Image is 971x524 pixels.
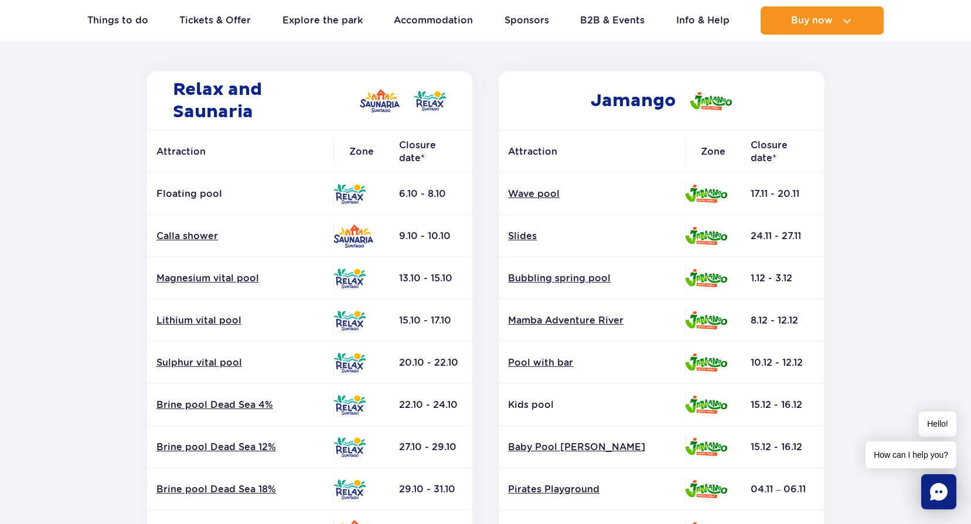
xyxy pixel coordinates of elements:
td: 8.12 - 12.12 [741,300,824,342]
td: 15.12 - 16.12 [741,426,824,468]
td: 10.12 - 12.12 [741,342,824,384]
img: Relax [333,395,366,415]
img: Relax [333,268,366,288]
img: Relax [333,311,366,331]
img: Jamango [685,396,727,414]
th: Zone [685,131,741,173]
td: 15.12 - 16.12 [741,384,824,426]
td: 6.10 - 8.10 [390,173,472,215]
img: Jamango [685,480,727,498]
td: 17.11 - 20.11 [741,173,824,215]
td: 20.10 - 22.10 [390,342,472,384]
img: Jamango [685,311,727,329]
td: 9.10 - 10.10 [390,215,472,257]
th: Closure date* [741,131,824,173]
td: 15.10 - 17.10 [390,300,472,342]
a: Wave pool [508,188,676,200]
a: Bubbling spring pool [508,272,676,285]
a: Pool with bar [508,356,676,369]
button: Buy now [761,6,884,35]
a: Baby Pool [PERSON_NAME] [508,441,676,454]
a: Brine pool Dead Sea 12% [156,441,324,454]
img: Relax [333,437,366,457]
a: Accommodation [394,6,473,35]
a: Magnesium vital pool [156,272,324,285]
td: 29.10 - 31.10 [390,468,472,511]
img: Relax [414,91,447,111]
td: 24.11 - 27.11 [741,215,824,257]
a: Slides [508,230,676,243]
img: Jamango [685,185,727,203]
td: 1.12 - 3.12 [741,257,824,300]
a: Things to do [87,6,148,35]
th: Zone [333,131,390,173]
th: Closure date* [390,131,472,173]
span: Buy now [791,15,833,26]
img: Jamango [685,227,727,245]
img: Jamango [690,92,732,110]
img: Saunaria [360,89,400,113]
td: 22.10 - 24.10 [390,384,472,426]
th: Attraction [147,131,333,173]
a: Mamba Adventure River [508,314,676,327]
span: Hello! [919,411,956,437]
a: Explore the park [282,6,363,35]
a: Sulphur vital pool [156,356,324,369]
img: Jamango [685,269,727,287]
a: Tickets & Offer [179,6,251,35]
a: Sponsors [505,6,549,35]
a: Lithium vital pool [156,314,324,327]
img: Relax [333,353,366,373]
a: Brine pool Dead Sea 18% [156,483,324,496]
div: Chat [921,474,956,509]
img: Jamango [685,353,727,372]
img: Jamango [685,438,727,456]
a: Calla shower [156,230,324,243]
img: Relax [333,479,366,499]
p: Floating pool [156,188,324,200]
a: B2B & Events [580,6,645,35]
th: Attraction [499,131,685,173]
h2: Relax and Saunaria [147,72,472,130]
a: Info & Help [676,6,730,35]
img: Relax [333,184,366,204]
img: Saunaria [333,224,373,248]
td: 13.10 - 15.10 [390,257,472,300]
span: How can I help you? [866,441,956,468]
p: Kids pool [508,399,676,411]
h2: Jamango [499,72,824,130]
a: Brine pool Dead Sea 4% [156,399,324,411]
td: 04.11 – 06.11 [741,468,824,511]
a: Pirates Playground [508,483,676,496]
td: 27.10 - 29.10 [390,426,472,468]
